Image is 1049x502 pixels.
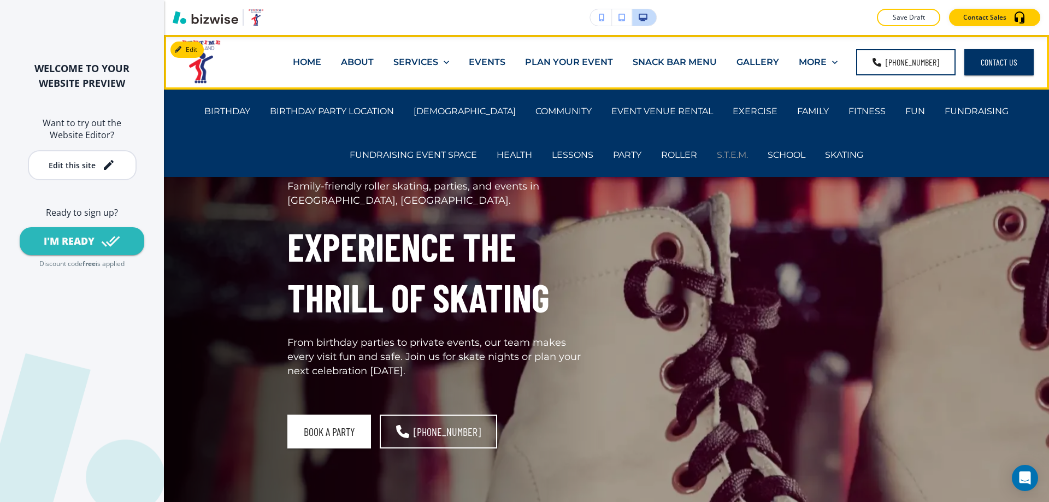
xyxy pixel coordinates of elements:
[949,9,1040,26] button: Contact Sales
[287,180,593,208] p: Family-friendly roller skating, parties, and events in [GEOGRAPHIC_DATA], [GEOGRAPHIC_DATA].
[17,61,146,91] h2: WELCOME TO YOUR WEBSITE PREVIEW
[856,49,956,75] a: [PHONE_NUMBER]
[963,13,1006,22] p: Contact Sales
[20,227,144,255] button: I'M READY
[17,206,146,218] h6: Ready to sign up?
[49,161,96,169] div: Edit this site
[293,56,321,68] p: HOME
[82,259,96,269] p: free
[341,56,374,68] p: ABOUT
[380,415,497,448] a: [PHONE_NUMBER]
[287,221,593,323] p: Experience the Thrill of Skating
[736,56,779,68] p: GALLERY
[525,56,613,68] p: PLAN YOUR EVENT
[248,9,264,26] img: Your Logo
[170,42,204,58] button: Edit
[44,234,95,248] div: I'M READY
[173,11,238,24] img: Bizwise Logo
[633,56,717,68] p: SNACK BAR MENU
[287,336,593,379] p: From birthday parties to private events, our team makes every visit fun and safe. Join us for ska...
[799,56,827,68] p: MORE
[28,150,137,180] button: Edit this site
[964,49,1034,75] button: CONTACT US
[469,56,505,68] p: EVENTS
[877,9,940,26] button: Save Draft
[17,117,146,141] h6: Want to try out the Website Editor?
[891,13,926,22] p: Save Draft
[39,259,82,269] p: Discount code
[96,259,125,269] p: is applied
[287,415,371,448] a: book a party
[393,56,438,68] p: SERVICES
[1012,465,1038,491] div: Open Intercom Messenger
[180,39,222,85] img: Funtime Skateland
